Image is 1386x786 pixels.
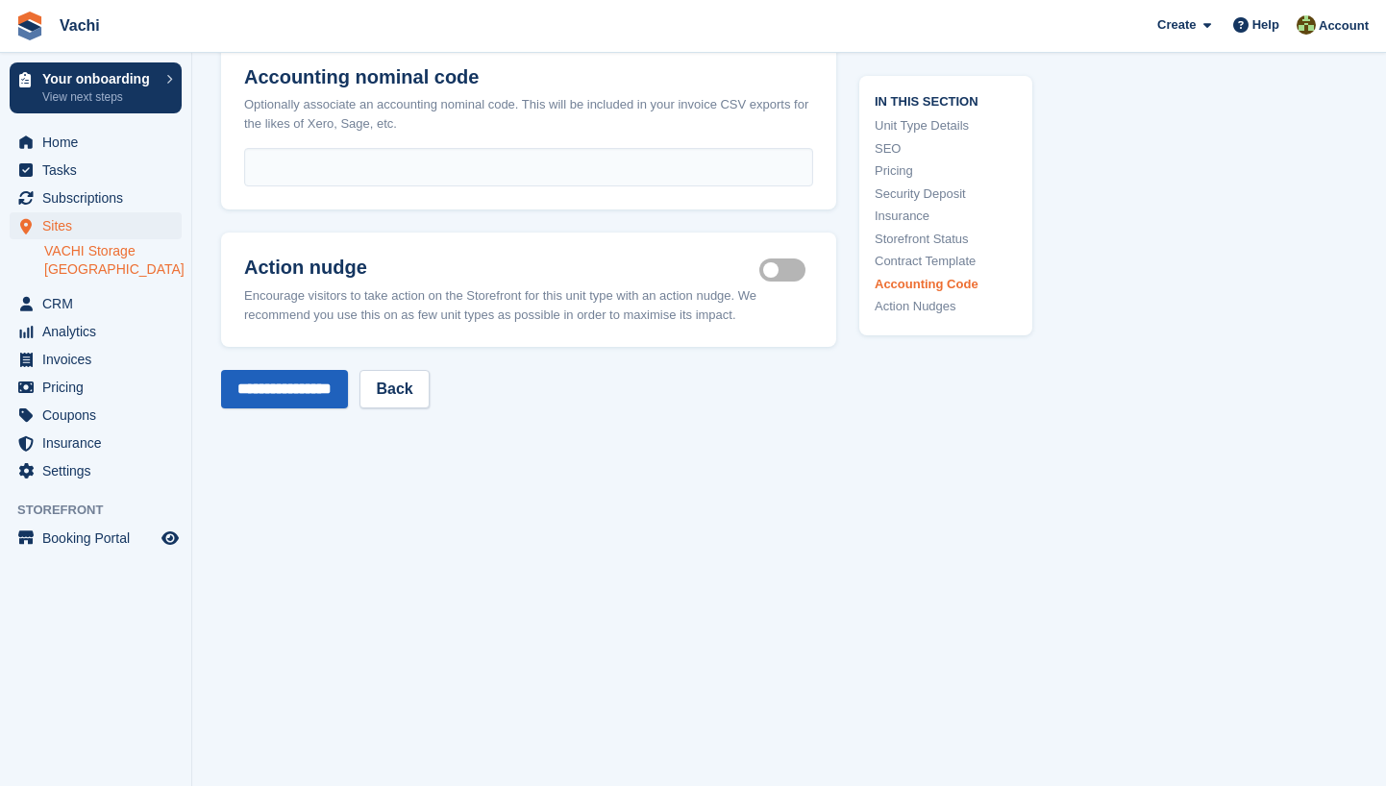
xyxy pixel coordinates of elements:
[42,290,158,317] span: CRM
[1319,16,1369,36] span: Account
[875,184,1017,203] a: Security Deposit
[875,161,1017,181] a: Pricing
[875,207,1017,226] a: Insurance
[42,184,158,211] span: Subscriptions
[42,88,157,106] p: View next steps
[759,269,813,272] label: Is active
[15,12,44,40] img: stora-icon-8386f47178a22dfd0bd8f6a31ec36ba5ce8667c1dd55bd0f319d3a0aa187defe.svg
[42,402,158,429] span: Coupons
[10,457,182,484] a: menu
[1252,15,1279,35] span: Help
[42,129,158,156] span: Home
[875,90,1017,109] span: In this section
[42,346,158,373] span: Invoices
[44,242,182,279] a: VACHI Storage [GEOGRAPHIC_DATA]
[875,274,1017,293] a: Accounting Code
[875,138,1017,158] a: SEO
[10,525,182,552] a: menu
[42,525,158,552] span: Booking Portal
[42,318,158,345] span: Analytics
[10,62,182,113] a: Your onboarding View next steps
[17,501,191,520] span: Storefront
[10,318,182,345] a: menu
[10,402,182,429] a: menu
[875,297,1017,316] a: Action Nudges
[159,527,182,550] a: Preview store
[1297,15,1316,35] img: Anete Gre
[875,116,1017,135] a: Unit Type Details
[244,66,813,88] h2: Accounting nominal code
[359,370,429,408] a: Back
[10,374,182,401] a: menu
[42,212,158,239] span: Sites
[42,457,158,484] span: Settings
[10,184,182,211] a: menu
[10,430,182,456] a: menu
[244,286,813,324] div: Encourage visitors to take action on the Storefront for this unit type with an action nudge. We r...
[875,229,1017,248] a: Storefront Status
[10,290,182,317] a: menu
[52,10,108,41] a: Vachi
[10,129,182,156] a: menu
[10,212,182,239] a: menu
[1157,15,1196,35] span: Create
[42,374,158,401] span: Pricing
[10,157,182,184] a: menu
[42,430,158,456] span: Insurance
[244,95,813,133] div: Optionally associate an accounting nominal code. This will be included in your invoice CSV export...
[875,252,1017,271] a: Contract Template
[10,346,182,373] a: menu
[42,157,158,184] span: Tasks
[42,72,157,86] p: Your onboarding
[244,256,759,279] h2: Action nudge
